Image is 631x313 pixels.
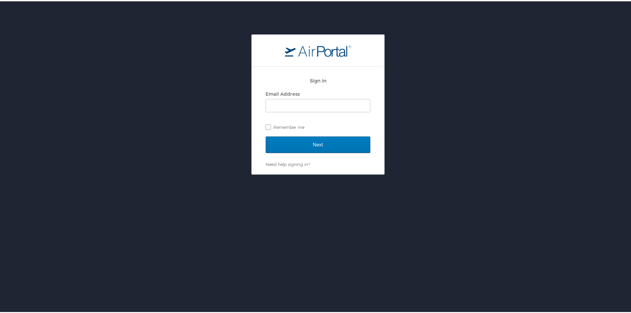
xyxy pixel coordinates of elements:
[266,76,370,83] h2: Sign In
[266,135,370,152] input: Next
[266,121,370,131] label: Remember me
[266,90,300,95] label: Email Address
[266,160,310,166] a: Need help signing in?
[285,43,351,55] img: logo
